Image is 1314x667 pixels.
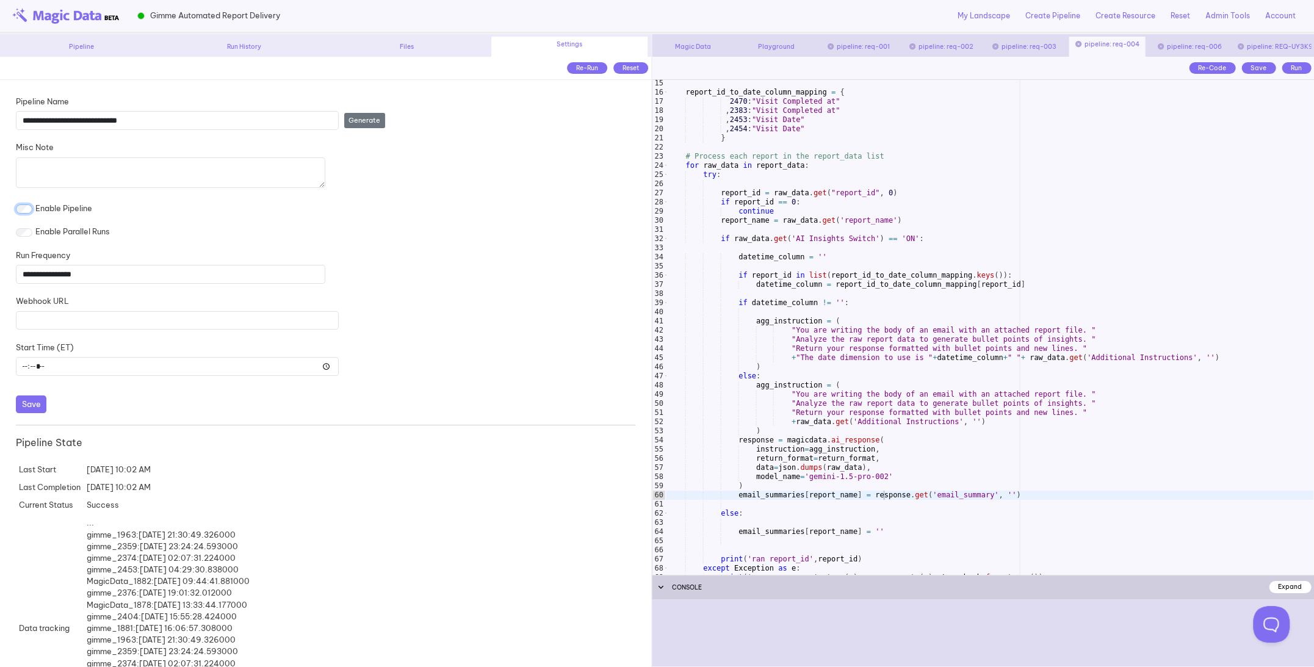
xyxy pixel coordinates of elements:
label: Enable Pipeline [35,203,92,214]
div: pipeline: req-006 [1152,42,1229,51]
b: Webhook URL [16,296,69,306]
b: Start Time (ET) [16,342,74,352]
b: [DATE] 21:30:49.326000 [139,530,236,539]
div: 35 [652,262,665,271]
div: Settings [491,37,648,57]
div: Playground [738,42,815,51]
div: 54 [652,436,665,445]
div: 17 [652,97,665,106]
div: 33 [652,243,665,253]
div: 55 [652,445,665,454]
div: 37 [652,280,665,289]
div: 56 [652,454,665,463]
div: 57 [652,463,665,472]
div: pipeline: req-001 [820,42,897,51]
div: 24 [652,161,665,170]
div: pipeline: req-003 [986,42,1063,51]
span: Gimme Automated Report Delivery [150,10,280,21]
div: gimme_2359: [87,541,250,552]
div: 29 [652,207,665,216]
div: 32 [652,234,665,243]
div: Re-Run [567,62,607,74]
div: 68 [652,564,665,573]
b: [DATE] 16:06:57.308000 [135,623,233,633]
b: [DATE] 15:55:28.424000 [141,611,237,621]
b: Pipeline Name [16,96,69,106]
img: beta-logo.png [12,8,119,24]
div: gimme_2374: [87,552,250,564]
div: pipeline: req-004 [1069,37,1146,57]
div: 50 [652,399,665,408]
div: MagicData_1882: [87,575,250,587]
div: 58 [652,472,665,481]
div: Save [1241,62,1276,74]
span: Toggle code folding, rows 24 through 72 [663,161,670,170]
div: 60 [652,491,665,500]
div: 28 [652,198,665,207]
div: 62 [652,509,665,518]
label: Enable Parallel Runs [35,226,110,237]
td: Current Status [16,496,84,514]
div: 19 [652,115,665,124]
div: 67 [652,555,665,564]
iframe: Toggle Customer Support [1253,606,1290,643]
div: 65 [652,536,665,546]
span: [DATE] 10:02 AM [87,482,151,492]
div: 39 [652,298,665,308]
div: gimme_1963: [87,634,250,646]
span: Toggle code folding, rows 25 through 67 [663,170,670,179]
span: Success [87,500,119,510]
div: Expand [1269,581,1311,593]
td: Last Completion [16,478,84,496]
div: 51 [652,408,665,417]
td: Last Start [16,461,84,478]
div: gimme_1963: [87,529,250,541]
b: Run Frequency [16,250,70,260]
span: Toggle code folding, rows 39 through 46 [663,298,670,308]
div: 49 [652,390,665,399]
b: [DATE] 23:24:24.593000 [140,541,238,551]
div: 21 [652,134,665,143]
a: My Landscape [958,10,1010,21]
a: Reset [1171,10,1190,21]
div: gimme_2404: [87,611,250,622]
b: [DATE] 23:24:24.593000 [140,646,238,656]
div: 25 [652,170,665,179]
div: 47 [652,372,665,381]
span: Toggle code folding, rows 62 through 64 [663,509,670,518]
div: 48 [652,381,665,390]
div: 15 [652,79,665,88]
div: 45 [652,353,665,362]
div: Files [328,42,485,51]
div: gimme_2359: [87,646,250,657]
span: [DATE] 10:02 AM [87,464,151,474]
div: 69 [652,573,665,582]
div: 59 [652,481,665,491]
b: [DATE] 04:29:30.838000 [140,564,239,574]
span: Toggle code folding, rows 32 through 60 [663,234,670,243]
b: [DATE] 02:07:31.224000 [139,553,236,563]
div: Run History [166,42,323,51]
div: 31 [652,225,665,234]
div: 46 [652,362,665,372]
b: [DATE] 19:01:32.012000 [139,588,232,597]
div: 23 [652,152,665,161]
div: gimme_2376: [87,587,250,599]
div: gimme_2453: [87,564,250,575]
div: 38 [652,289,665,298]
div: 16 [652,88,665,97]
span: Toggle code folding, rows 28 through 29 [663,198,670,207]
div: 66 [652,546,665,555]
div: 36 [652,271,665,280]
div: MagicData_1878: [87,599,250,611]
div: 30 [652,216,665,225]
button: Save [16,395,46,413]
span: Toggle code folding, rows 16 through 21 [663,88,670,97]
span: Toggle code folding, rows 68 through 72 [663,564,670,573]
a: Create Pipeline [1025,10,1080,21]
b: Misc Note [16,142,54,152]
div: pipeline: req-002 [903,42,980,51]
div: Re-Code [1189,62,1235,74]
div: 20 [652,124,665,134]
a: Create Resource [1096,10,1155,21]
